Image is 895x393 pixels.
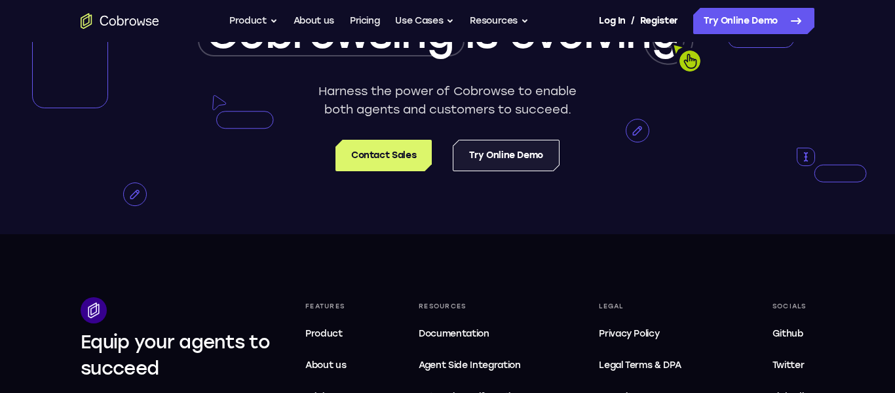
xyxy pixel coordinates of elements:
[300,352,362,379] a: About us
[300,321,362,347] a: Product
[599,8,625,34] a: Log In
[413,297,543,316] div: Resources
[767,352,814,379] a: Twitter
[413,352,543,379] a: Agent Side Integration
[314,82,582,119] p: Harness the power of Cobrowse to enable both agents and customers to succeed.
[772,328,803,339] span: Github
[453,140,560,171] a: Try Online Demo
[693,8,814,34] a: Try Online Demo
[419,358,537,373] span: Agent Side Integration
[81,13,159,29] a: Go to the home page
[419,328,489,339] span: Documentation
[470,8,529,34] button: Resources
[229,8,278,34] button: Product
[599,328,659,339] span: Privacy Policy
[631,13,635,29] span: /
[305,360,346,371] span: About us
[294,8,334,34] a: About us
[594,321,715,347] a: Privacy Policy
[350,8,380,34] a: Pricing
[599,360,681,371] span: Legal Terms & DPA
[772,360,805,371] span: Twitter
[81,331,270,379] span: Equip your agents to succeed
[305,328,343,339] span: Product
[594,297,715,316] div: Legal
[413,321,543,347] a: Documentation
[640,8,678,34] a: Register
[767,297,814,316] div: Socials
[594,352,715,379] a: Legal Terms & DPA
[395,8,454,34] button: Use Cases
[335,140,432,171] a: Contact Sales
[767,321,814,347] a: Github
[300,297,362,316] div: Features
